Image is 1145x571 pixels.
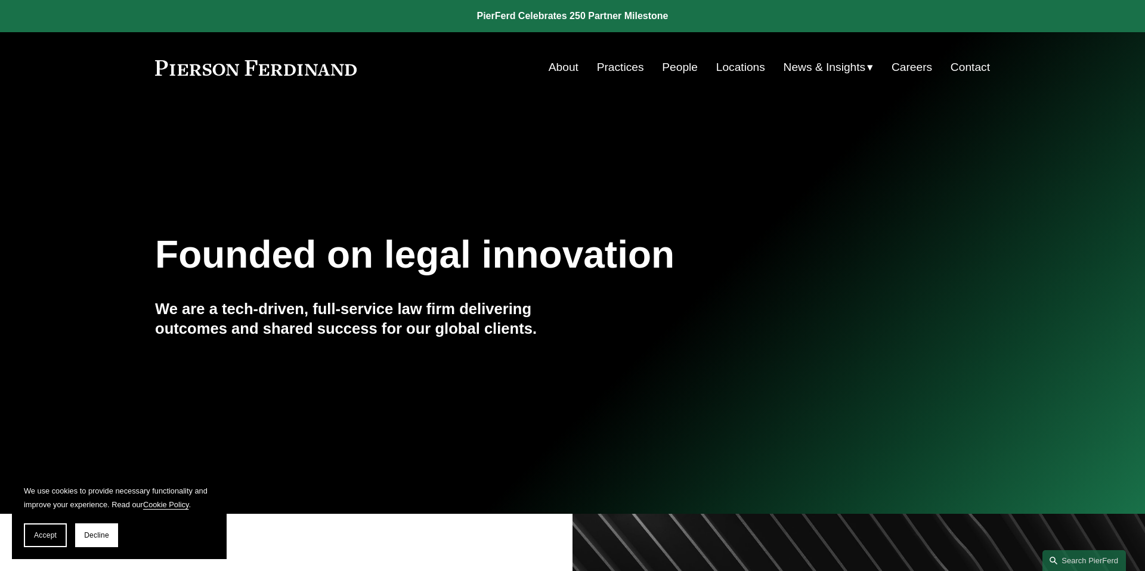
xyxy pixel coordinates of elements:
[24,484,215,511] p: We use cookies to provide necessary functionality and improve your experience. Read our .
[784,56,874,79] a: folder dropdown
[75,523,118,547] button: Decline
[892,56,932,79] a: Careers
[155,299,572,338] h4: We are a tech-driven, full-service law firm delivering outcomes and shared success for our global...
[1042,550,1126,571] a: Search this site
[549,56,578,79] a: About
[784,57,866,78] span: News & Insights
[597,56,644,79] a: Practices
[951,56,990,79] a: Contact
[84,531,109,539] span: Decline
[24,523,67,547] button: Accept
[143,500,189,509] a: Cookie Policy
[34,531,57,539] span: Accept
[662,56,698,79] a: People
[716,56,765,79] a: Locations
[12,472,227,559] section: Cookie banner
[155,233,851,277] h1: Founded on legal innovation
